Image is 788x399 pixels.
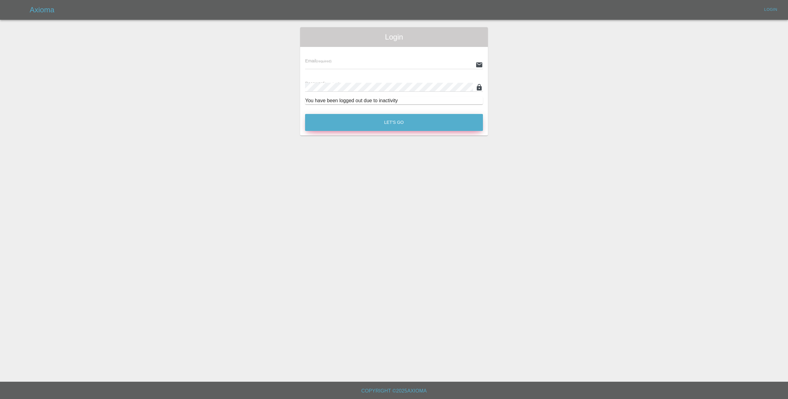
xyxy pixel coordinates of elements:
[30,5,54,15] h5: Axioma
[5,387,783,395] h6: Copyright © 2025 Axioma
[305,32,483,42] span: Login
[305,58,331,63] span: Email
[305,81,340,86] span: Password
[325,82,340,86] small: (required)
[316,59,332,63] small: (required)
[761,5,781,15] a: Login
[305,97,483,104] div: You have been logged out due to inactivity
[305,114,483,131] button: Let's Go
